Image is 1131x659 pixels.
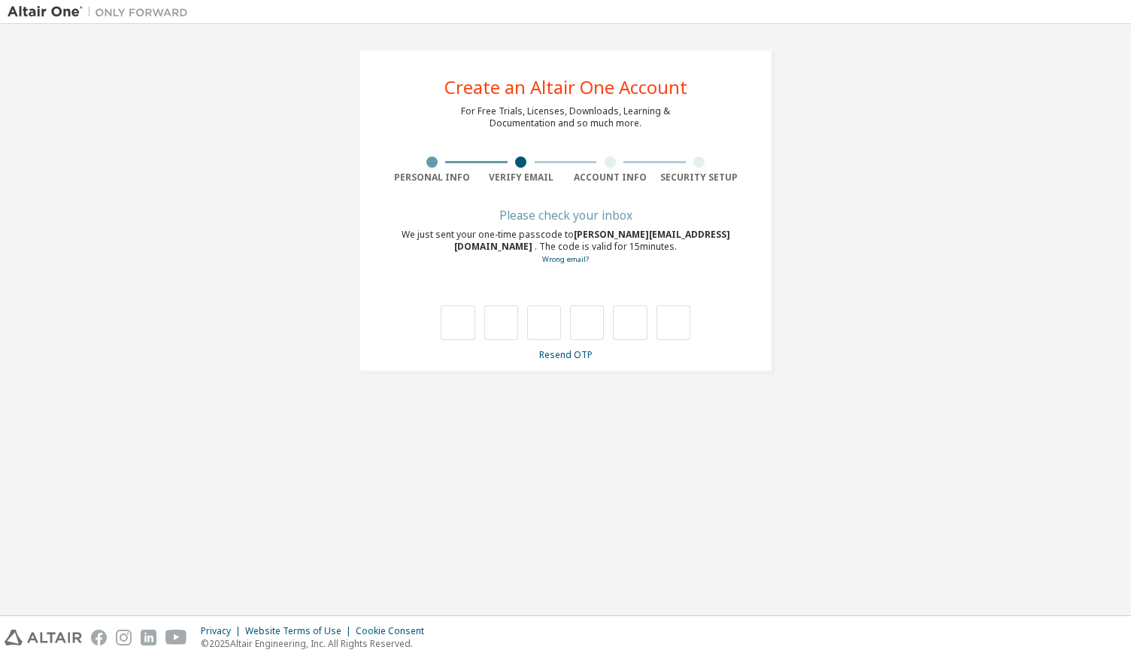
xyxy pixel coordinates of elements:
div: Account Info [565,172,655,184]
a: Go back to the registration form [542,254,589,264]
img: altair_logo.svg [5,630,82,645]
a: Resend OTP [539,348,593,361]
div: Create an Altair One Account [444,78,687,96]
div: Cookie Consent [356,625,433,637]
p: © 2025 Altair Engineering, Inc. All Rights Reserved. [201,637,433,650]
div: We just sent your one-time passcode to . The code is valid for 15 minutes. [387,229,744,266]
img: facebook.svg [91,630,107,645]
img: linkedin.svg [141,630,156,645]
div: Privacy [201,625,245,637]
div: For Free Trials, Licenses, Downloads, Learning & Documentation and so much more. [461,105,670,129]
span: [PERSON_NAME][EMAIL_ADDRESS][DOMAIN_NAME] [454,228,730,253]
img: Altair One [8,5,196,20]
div: Verify Email [477,172,566,184]
div: Security Setup [655,172,744,184]
div: Please check your inbox [387,211,744,220]
img: youtube.svg [165,630,187,645]
div: Personal Info [387,172,477,184]
div: Website Terms of Use [245,625,356,637]
img: instagram.svg [116,630,132,645]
